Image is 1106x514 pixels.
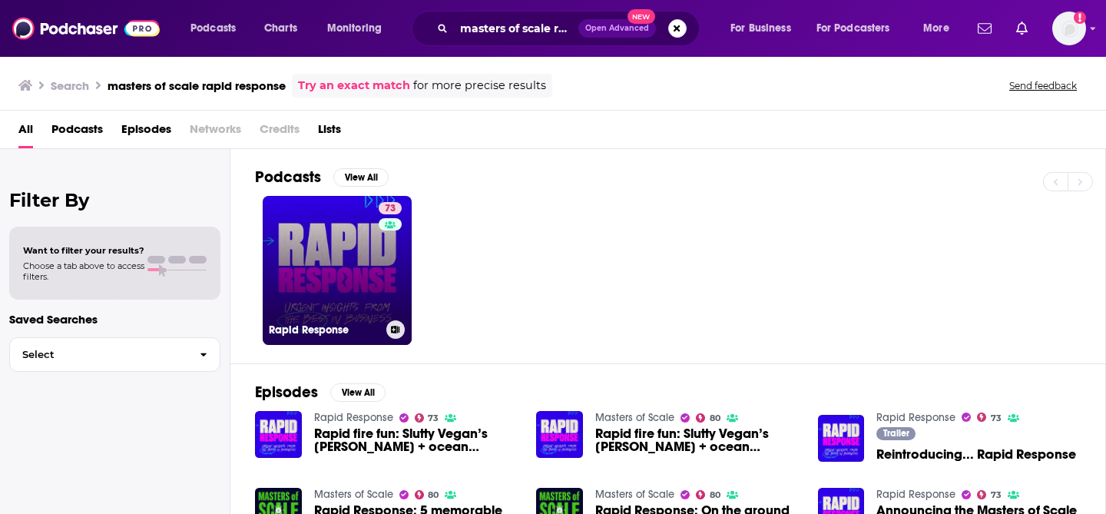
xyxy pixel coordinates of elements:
h2: Episodes [255,383,318,402]
input: Search podcasts, credits, & more... [454,16,578,41]
a: Podcasts [51,117,103,148]
a: Masters of Scale [314,488,393,501]
a: Show notifications dropdown [1010,15,1034,41]
button: open menu [720,16,810,41]
a: Masters of Scale [595,488,674,501]
a: PodcastsView All [255,167,389,187]
span: Trailer [883,429,909,438]
img: Reintroducing... Rapid Response [818,415,865,462]
h3: Rapid Response [269,323,380,337]
button: Select [9,337,220,372]
img: Podchaser - Follow, Share and Rate Podcasts [12,14,160,43]
a: EpisodesView All [255,383,386,402]
a: 80 [696,490,720,499]
div: Search podcasts, credits, & more... [426,11,714,46]
span: For Podcasters [816,18,890,39]
span: 73 [991,492,1002,499]
button: Show profile menu [1052,12,1086,45]
a: Lists [318,117,341,148]
span: Monitoring [327,18,382,39]
span: For Business [730,18,791,39]
a: Rapid fire fun: Slutty Vegan’s Pinky Cole + ocean educator Philippe Cousteau Jr., live from the M... [314,427,518,453]
a: Rapid Response [876,488,955,501]
a: Try an exact match [298,77,410,95]
img: Rapid fire fun: Slutty Vegan’s Pinky Cole + ocean educator Philippe Cousteau Jr., live from the M... [255,411,302,458]
h3: Search [51,78,89,93]
img: Rapid fire fun: Slutty Vegan’s Pinky Cole + ocean educator Philippe Cousteau Jr., live from the M... [536,411,583,458]
a: All [18,117,33,148]
span: Choose a tab above to access filters. [23,260,144,282]
span: Rapid fire fun: Slutty Vegan’s [PERSON_NAME] + ocean educator [PERSON_NAME], live from the Master... [314,427,518,453]
a: Charts [254,16,306,41]
button: open menu [316,16,402,41]
a: 73Rapid Response [263,196,412,345]
span: 80 [710,492,720,499]
svg: Add a profile image [1074,12,1086,24]
a: 73 [977,413,1002,422]
span: More [923,18,949,39]
span: Select [10,350,187,360]
a: 73 [415,413,439,423]
span: Open Advanced [585,25,649,32]
button: open menu [180,16,256,41]
a: Rapid Response [876,411,955,424]
a: Rapid Response [314,411,393,424]
button: Open AdvancedNew [578,19,656,38]
span: Rapid fire fun: Slutty Vegan’s [PERSON_NAME] + ocean educator [PERSON_NAME], live from the Master... [595,427,800,453]
a: Show notifications dropdown [972,15,998,41]
span: 80 [710,415,720,422]
a: 73 [379,202,402,214]
button: View All [330,383,386,402]
button: View All [333,168,389,187]
span: Credits [260,117,300,148]
span: Logged in as mijal [1052,12,1086,45]
button: Send feedback [1005,79,1081,92]
button: open menu [912,16,969,41]
span: Networks [190,117,241,148]
span: 73 [428,415,439,422]
span: Charts [264,18,297,39]
span: 80 [428,492,439,499]
a: 80 [696,413,720,423]
a: Rapid fire fun: Slutty Vegan’s Pinky Cole + ocean educator Philippe Cousteau Jr., live from the M... [595,427,800,453]
a: Reintroducing... Rapid Response [876,448,1076,461]
a: 80 [415,490,439,499]
span: for more precise results [413,77,546,95]
h2: Filter By [9,189,220,211]
img: User Profile [1052,12,1086,45]
a: Masters of Scale [595,411,674,424]
a: 73 [977,490,1002,499]
h3: masters of scale rapid response [108,78,286,93]
a: Episodes [121,117,171,148]
span: New [628,9,655,24]
span: Podcasts [190,18,236,39]
button: open menu [806,16,912,41]
span: Want to filter your results? [23,245,144,256]
p: Saved Searches [9,312,220,327]
span: 73 [385,201,396,217]
h2: Podcasts [255,167,321,187]
span: 73 [991,415,1002,422]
